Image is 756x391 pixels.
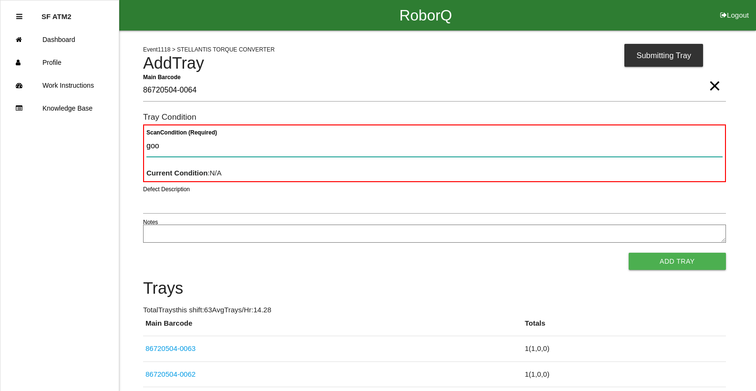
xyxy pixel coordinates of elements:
input: Required [143,80,726,102]
a: Knowledge Base [0,97,119,120]
span: Event 1118 > STELLANTIS TORQUE CONVERTER [143,46,275,53]
label: Defect Description [143,185,190,194]
label: Notes [143,218,158,226]
b: Main Barcode [143,73,181,80]
a: 86720504-0063 [145,344,196,352]
b: Current Condition [146,169,207,177]
a: 86720504-0062 [145,370,196,378]
h4: Trays [143,279,726,298]
button: Add Tray [629,253,726,270]
a: Dashboard [0,28,119,51]
th: Totals [522,318,725,336]
span: : N/A [146,169,222,177]
p: SF ATM2 [41,5,72,21]
p: Total Trays this shift: 63 Avg Trays /Hr: 14.28 [143,305,726,316]
span: Clear Input [708,67,721,86]
a: Work Instructions [0,74,119,97]
a: Profile [0,51,119,74]
b: Scan Condition (Required) [146,129,217,136]
div: Submitting Tray [624,44,703,67]
div: Close [16,5,22,28]
h6: Tray Condition [143,113,726,122]
td: 1 ( 1 , 0 , 0 ) [522,361,725,387]
h4: Add Tray [143,54,726,72]
td: 1 ( 1 , 0 , 0 ) [522,336,725,362]
th: Main Barcode [143,318,522,336]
